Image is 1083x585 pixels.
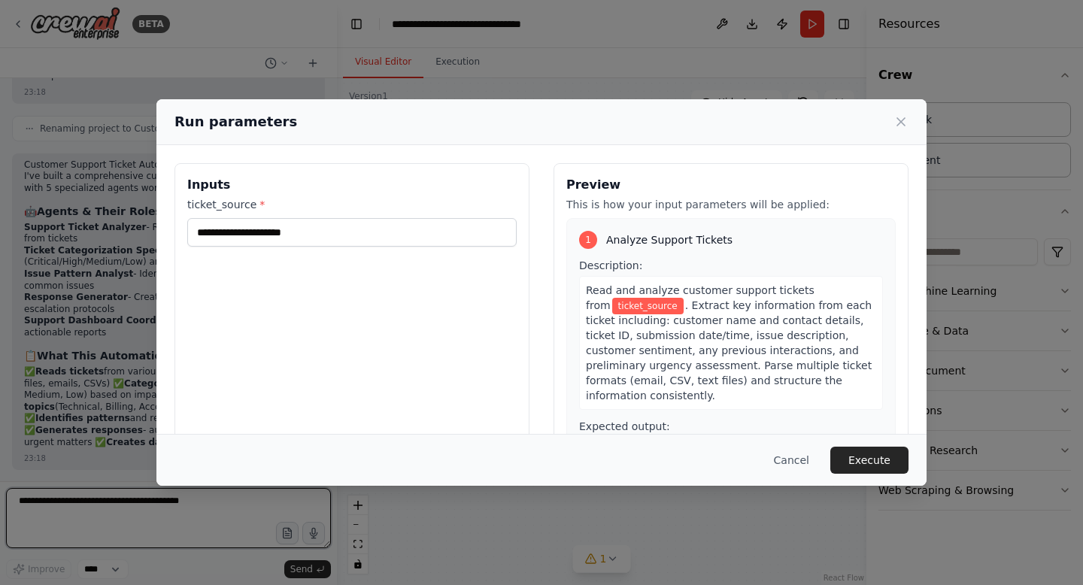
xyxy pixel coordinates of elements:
[174,111,297,132] h2: Run parameters
[606,232,733,247] span: Analyze Support Tickets
[579,420,670,432] span: Expected output:
[612,298,684,314] span: Variable: ticket_source
[762,447,821,474] button: Cancel
[830,447,909,474] button: Execute
[586,284,815,311] span: Read and analyze customer support tickets from
[187,197,517,212] label: ticket_source
[579,231,597,249] div: 1
[586,299,872,402] span: . Extract key information from each ticket including: customer name and contact details, ticket I...
[566,176,896,194] h3: Preview
[579,259,642,271] span: Description:
[566,197,896,212] p: This is how your input parameters will be applied:
[187,176,517,194] h3: Inputs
